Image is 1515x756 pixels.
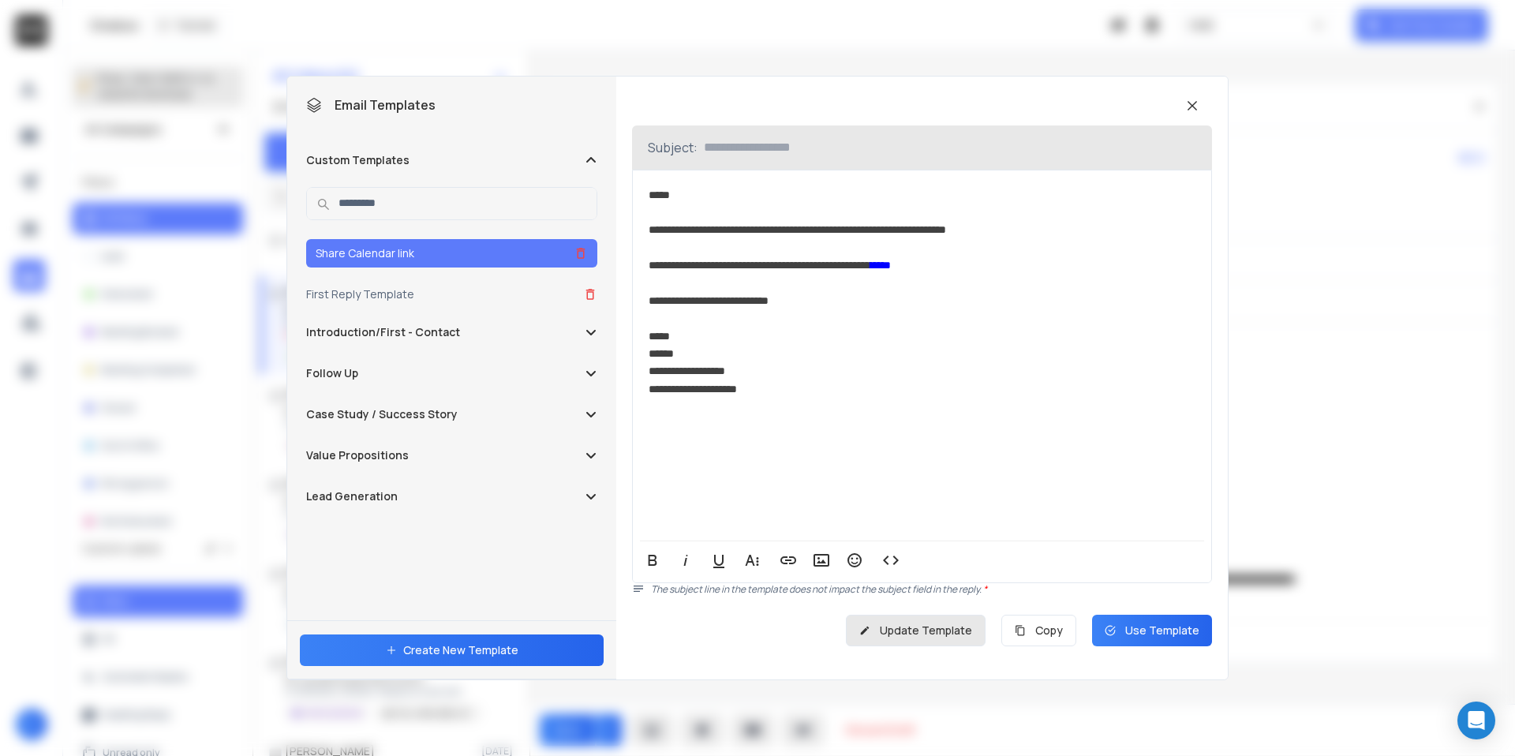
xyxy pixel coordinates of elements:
[1092,615,1212,646] button: Use Template
[959,582,987,596] span: reply.
[1457,702,1495,739] div: Open Intercom Messenger
[840,545,870,576] button: Emoticons
[773,545,803,576] button: Insert Link (⌘K)
[876,545,906,576] button: Code View
[306,324,597,340] button: Introduction/First - Contact
[1001,615,1076,646] button: Copy
[651,583,1212,596] p: The subject line in the template does not impact the subject field in the
[306,406,597,422] button: Case Study / Success Story
[306,488,597,504] button: Lead Generation
[671,545,701,576] button: Italic (⌘I)
[737,545,767,576] button: More Text
[638,545,668,576] button: Bold (⌘B)
[300,634,604,666] button: Create New Template
[704,545,734,576] button: Underline (⌘U)
[306,447,597,463] button: Value Propositions
[648,138,698,157] p: Subject:
[846,615,986,646] button: Update Template
[806,545,836,576] button: Insert Image (⌘P)
[306,365,597,381] button: Follow Up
